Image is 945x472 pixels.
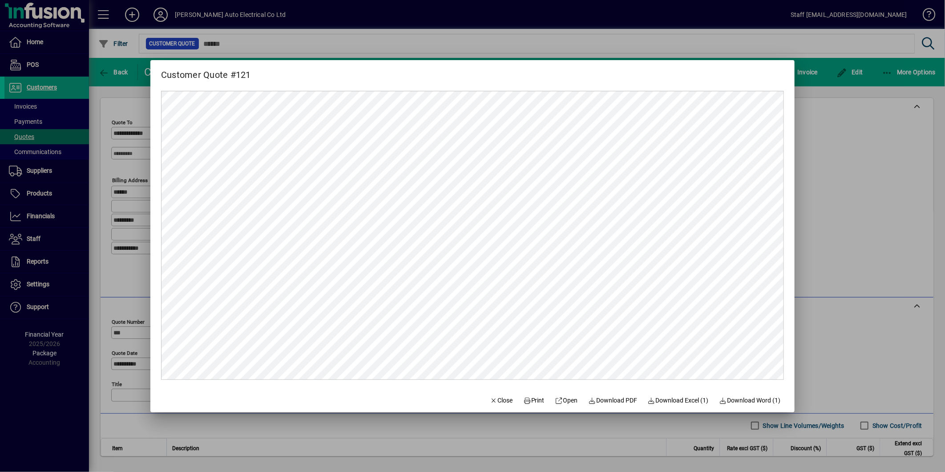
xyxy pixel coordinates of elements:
a: Open [552,393,582,409]
span: Download Excel (1) [648,396,709,405]
span: Open [555,396,578,405]
span: Close [490,396,513,405]
button: Download Word (1) [716,393,784,409]
button: Download Excel (1) [644,393,712,409]
span: Download PDF [589,396,638,405]
h2: Customer Quote #121 [150,60,262,82]
a: Download PDF [585,393,641,409]
span: Download Word (1) [719,396,781,405]
button: Print [520,393,548,409]
button: Close [486,393,517,409]
span: Print [523,396,545,405]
